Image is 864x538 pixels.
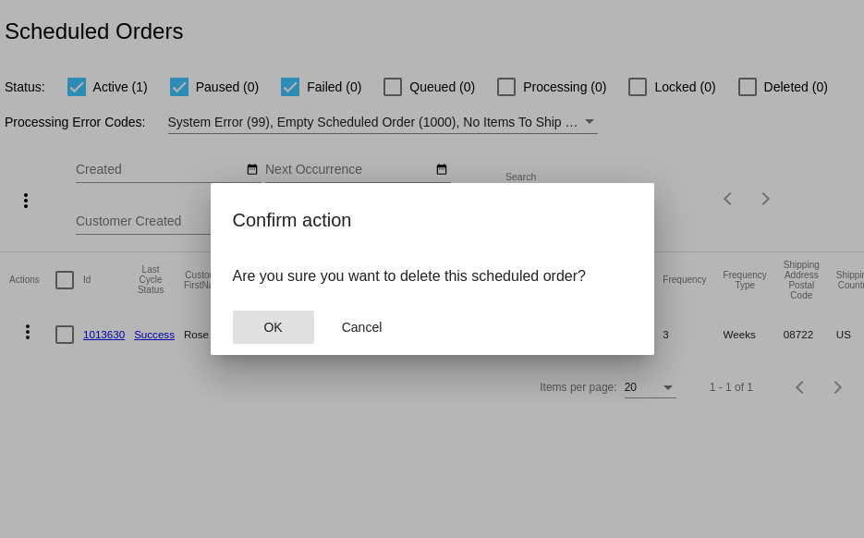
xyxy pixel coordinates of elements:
[233,205,632,235] h2: Confirm action
[263,320,282,335] span: OK
[233,268,632,285] p: Are you sure you want to delete this scheduled order?
[233,311,314,344] button: Close dialog
[342,320,383,335] span: Cancel
[322,311,403,344] button: Close dialog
